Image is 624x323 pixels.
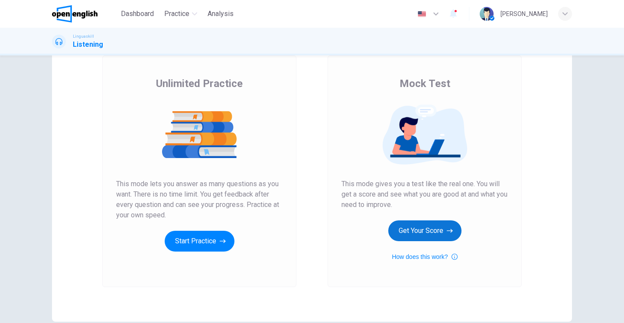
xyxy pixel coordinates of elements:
span: Mock Test [400,77,450,90]
img: en [416,11,427,17]
span: Analysis [208,9,234,19]
span: Linguaskill [73,33,94,39]
span: Practice [164,9,189,19]
span: Unlimited Practice [156,77,243,90]
div: [PERSON_NAME] [500,9,548,19]
button: Analysis [204,6,237,22]
button: How does this work? [392,252,457,262]
button: Dashboard [117,6,157,22]
span: This mode gives you a test like the real one. You will get a score and see what you are good at a... [341,179,508,210]
span: This mode lets you answer as many questions as you want. There is no time limit. You get feedback... [116,179,283,220]
img: OpenEnglish logo [52,5,97,23]
button: Start Practice [165,231,234,252]
button: Get Your Score [388,220,461,241]
img: Profile picture [480,7,494,21]
h1: Listening [73,39,103,50]
a: OpenEnglish logo [52,5,117,23]
button: Practice [161,6,201,22]
span: Dashboard [121,9,154,19]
